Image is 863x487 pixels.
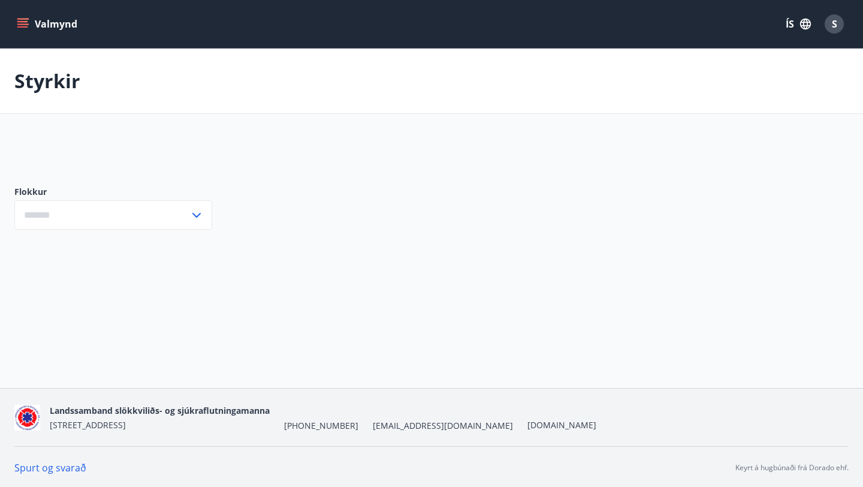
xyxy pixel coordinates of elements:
[779,13,817,35] button: ÍS
[284,420,358,432] span: [PHONE_NUMBER]
[832,17,837,31] span: S
[820,10,849,38] button: S
[14,186,212,198] label: Flokkur
[50,419,126,431] span: [STREET_ADDRESS]
[14,68,80,94] p: Styrkir
[527,419,596,431] a: [DOMAIN_NAME]
[50,405,270,416] span: Landssamband slökkviliðs- og sjúkraflutningamanna
[14,461,86,474] a: Spurt og svarað
[735,462,849,473] p: Keyrt á hugbúnaði frá Dorado ehf.
[14,13,82,35] button: menu
[14,405,40,431] img: 5co5o51sp293wvT0tSE6jRQ7d6JbxoluH3ek357x.png
[373,420,513,432] span: [EMAIL_ADDRESS][DOMAIN_NAME]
